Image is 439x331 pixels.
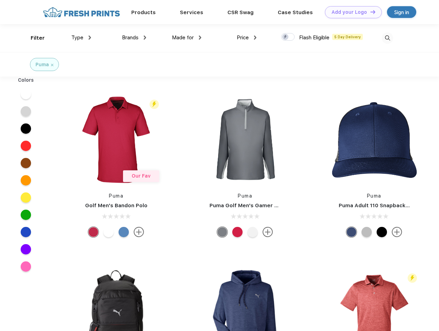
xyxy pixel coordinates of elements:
[227,9,254,16] a: CSR Swag
[131,9,156,16] a: Products
[408,273,417,283] img: flash_active_toggle.svg
[377,227,387,237] div: Pma Blk Pma Blk
[392,227,402,237] img: more.svg
[394,8,409,16] div: Sign in
[13,77,39,84] div: Colors
[132,173,151,179] span: Our Fav
[210,202,318,209] a: Puma Golf Men's Gamer Golf Quarter-Zip
[217,227,227,237] div: Quiet Shade
[367,193,381,199] a: Puma
[299,34,329,41] span: Flash Eligible
[247,227,258,237] div: Bright White
[119,227,129,237] div: Lake Blue
[35,61,49,68] div: Puma
[41,6,122,18] img: fo%20logo%202.webp
[109,193,123,199] a: Puma
[71,34,83,41] span: Type
[346,227,357,237] div: Peacoat Qut Shd
[51,64,53,66] img: filter_cancel.svg
[180,9,203,16] a: Services
[331,9,367,15] div: Add your Logo
[122,34,139,41] span: Brands
[150,100,159,109] img: flash_active_toggle.svg
[172,34,194,41] span: Made for
[89,36,91,40] img: dropdown.png
[199,94,291,185] img: func=resize&h=266
[232,227,243,237] div: Ski Patrol
[263,227,273,237] img: more.svg
[328,94,420,185] img: func=resize&h=266
[103,227,114,237] div: Bright White
[237,34,249,41] span: Price
[332,34,363,40] span: 5 Day Delivery
[361,227,372,237] div: Quarry with Brt Whit
[85,202,147,209] a: Golf Men's Bandon Polo
[382,32,393,44] img: desktop_search.svg
[70,94,162,185] img: func=resize&h=266
[144,36,146,40] img: dropdown.png
[370,10,375,14] img: DT
[88,227,99,237] div: Ski Patrol
[387,6,416,18] a: Sign in
[199,36,201,40] img: dropdown.png
[254,36,256,40] img: dropdown.png
[31,34,45,42] div: Filter
[134,227,144,237] img: more.svg
[238,193,252,199] a: Puma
